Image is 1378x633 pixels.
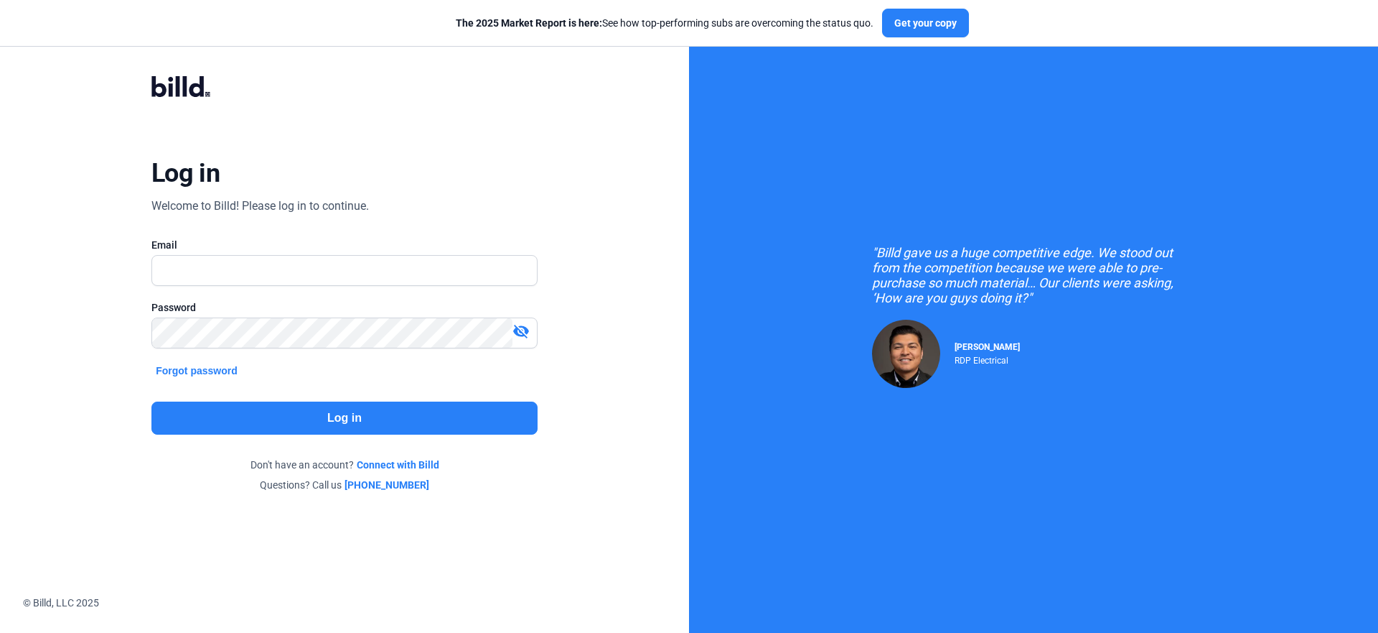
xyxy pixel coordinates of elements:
[151,157,220,189] div: Log in
[955,352,1020,366] div: RDP Electrical
[151,458,538,472] div: Don't have an account?
[151,300,538,315] div: Password
[872,245,1195,305] div: "Billd gave us a huge competitive edge. We stood out from the competition because we were able to...
[151,363,242,379] button: Forgot password
[456,17,602,29] span: The 2025 Market Report is here:
[882,9,969,37] button: Get your copy
[456,16,873,30] div: See how top-performing subs are overcoming the status quo.
[955,342,1020,352] span: [PERSON_NAME]
[151,478,538,492] div: Questions? Call us
[872,320,940,388] img: Raul Pacheco
[344,478,429,492] a: [PHONE_NUMBER]
[151,238,538,252] div: Email
[357,458,439,472] a: Connect with Billd
[151,198,369,215] div: Welcome to Billd! Please log in to continue.
[151,402,538,435] button: Log in
[512,323,530,340] mat-icon: visibility_off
